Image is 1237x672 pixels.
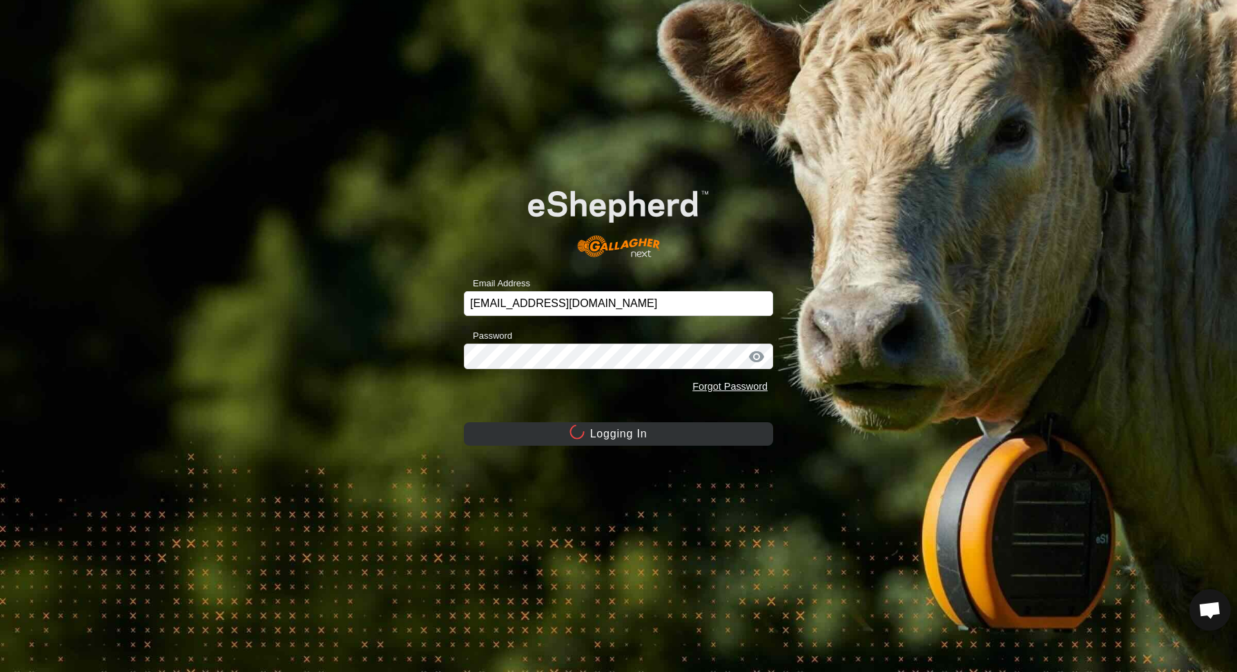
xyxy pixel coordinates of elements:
[1189,589,1231,631] div: Open chat
[464,329,512,343] label: Password
[692,381,768,392] a: Forgot Password
[464,277,530,290] label: Email Address
[464,291,773,316] input: Email Address
[464,422,773,446] button: Logging In
[495,165,742,270] img: E-shepherd Logo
